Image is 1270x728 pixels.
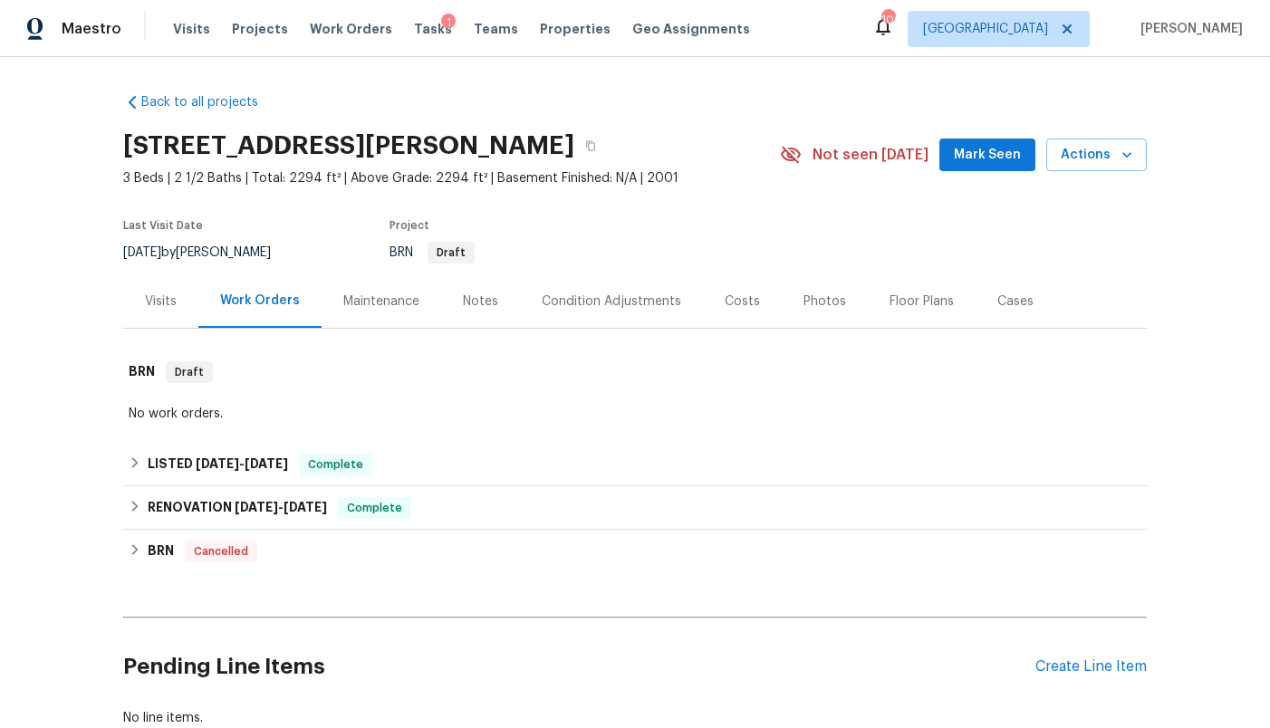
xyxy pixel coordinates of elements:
h2: [STREET_ADDRESS][PERSON_NAME] [123,137,574,155]
div: No work orders. [129,405,1141,423]
span: 3 Beds | 2 1/2 Baths | Total: 2294 ft² | Above Grade: 2294 ft² | Basement Finished: N/A | 2001 [123,169,780,187]
button: Mark Seen [939,139,1035,172]
button: Copy Address [574,129,607,162]
span: Last Visit Date [123,220,203,231]
span: [DATE] [196,457,239,470]
div: Work Orders [220,292,300,310]
span: - [235,501,327,513]
div: by [PERSON_NAME] [123,242,293,263]
div: Condition Adjustments [542,292,681,311]
span: Geo Assignments [632,20,750,38]
span: Visits [173,20,210,38]
span: Project [390,220,429,231]
span: Actions [1061,144,1132,167]
span: [PERSON_NAME] [1133,20,1243,38]
div: Notes [463,292,498,311]
span: [DATE] [284,501,327,513]
h6: BRN [129,361,155,383]
span: BRN [390,246,475,259]
div: Maintenance [343,292,419,311]
span: Mark Seen [954,144,1021,167]
span: Work Orders [310,20,392,38]
span: Tasks [414,23,452,35]
div: 1 [441,14,456,32]
div: Floor Plans [890,292,954,311]
div: BRN Cancelled [123,530,1147,573]
div: Cases [997,292,1034,311]
span: [GEOGRAPHIC_DATA] [923,20,1048,38]
h6: LISTED [148,454,288,475]
span: [DATE] [235,501,278,513]
h6: BRN [148,541,174,562]
div: LISTED [DATE]-[DATE]Complete [123,443,1147,486]
span: Complete [340,499,409,517]
div: 106 [881,11,894,29]
div: Costs [725,292,760,311]
a: Back to all projects [123,93,297,111]
h2: Pending Line Items [123,625,1035,709]
div: Photos [803,292,846,311]
span: Draft [429,247,473,258]
div: RENOVATION [DATE]-[DATE]Complete [123,486,1147,530]
span: Complete [301,455,370,474]
span: [DATE] [123,246,161,259]
button: Actions [1046,139,1147,172]
span: [DATE] [245,457,288,470]
span: Maestro [62,20,121,38]
div: BRN Draft [123,343,1147,401]
div: No line items. [123,709,1147,727]
div: Create Line Item [1035,658,1147,675]
span: Draft [168,363,211,381]
span: Projects [232,20,288,38]
div: Visits [145,292,177,311]
span: Cancelled [187,542,255,560]
span: Not seen [DATE] [813,146,928,164]
span: - [196,457,288,470]
span: Properties [540,20,611,38]
h6: RENOVATION [148,497,327,519]
span: Teams [474,20,518,38]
